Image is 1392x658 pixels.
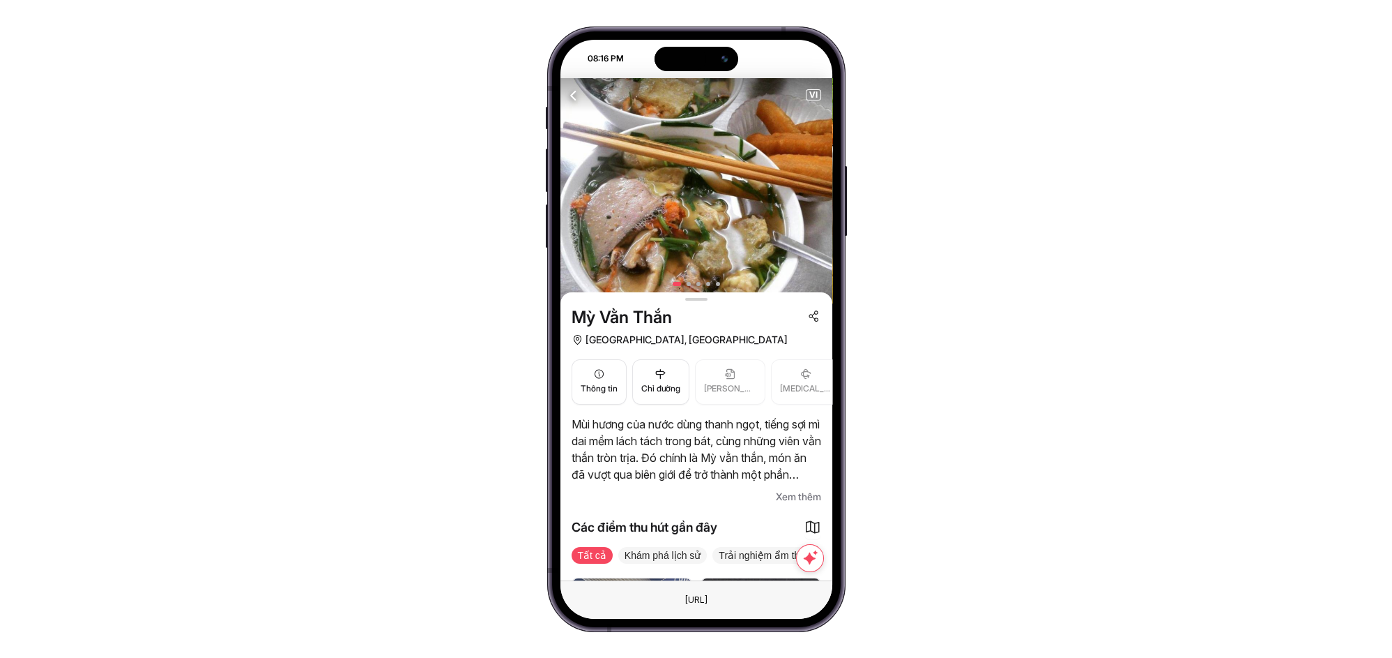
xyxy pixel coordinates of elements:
span: [MEDICAL_DATA] quan [780,382,832,396]
button: 3 [696,282,701,286]
span: Trải nghiệm ẩm thực [712,547,817,564]
p: Mùi hương của nước dùng thanh ngọt, tiếng sợi mì dai mềm lách tách trong bát, cùng những viên vằn... [572,416,821,483]
button: Chỉ đường [632,359,689,405]
span: Thông tin [581,382,618,396]
button: [PERSON_NAME] [695,359,765,405]
div: 08:16 PM [562,52,632,65]
button: Thông tin [572,359,627,405]
span: VI [806,90,820,100]
button: VI [806,89,821,100]
span: Khám phá lịch sử [618,547,708,564]
span: Tất cả [572,547,613,564]
span: Chỉ đường [641,382,680,396]
button: 1 [673,282,681,286]
span: [GEOGRAPHIC_DATA], [GEOGRAPHIC_DATA] [586,331,788,348]
button: 2 [687,282,691,286]
span: Xem thêm [776,488,821,505]
button: 5 [716,282,720,286]
div: Đây là một phần tử giả. Để thay đổi URL, chỉ cần sử dụng trường văn bản Trình duyệt ở phía trên. [674,591,719,609]
button: [MEDICAL_DATA] quan [771,359,841,405]
button: 4 [706,282,710,286]
span: [PERSON_NAME] [704,382,756,396]
span: Mỳ Vằn Thắn [572,306,672,329]
span: Các điểm thu hút gần đây [572,518,717,537]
